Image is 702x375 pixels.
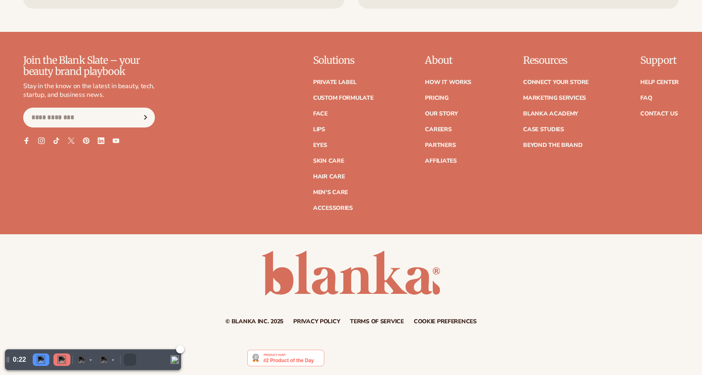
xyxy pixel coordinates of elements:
a: How It Works [425,79,471,85]
a: Accessories [313,205,353,211]
a: Private label [313,79,356,85]
a: Case Studies [523,127,564,132]
a: Terms of service [350,319,404,325]
a: Marketing services [523,95,586,101]
button: Subscribe [136,108,154,127]
a: Lips [313,127,325,132]
a: Connect your store [523,79,589,85]
a: Affiliates [425,158,456,164]
a: Contact Us [640,111,678,117]
a: Careers [425,127,451,132]
p: Join the Blank Slate – your beauty brand playbook [23,55,155,77]
p: Resources [523,55,589,66]
img: Blanka - Start a beauty or cosmetic line in under 5 minutes | Product Hunt [247,350,324,366]
a: Privacy policy [293,319,340,325]
a: Face [313,111,328,117]
a: Our Story [425,111,458,117]
a: Men's Care [313,190,348,195]
a: Skin Care [313,158,344,164]
p: Stay in the know on the latest in beauty, tech, startup, and business news. [23,82,155,99]
a: Beyond the brand [523,142,583,148]
a: Cookie preferences [414,319,477,325]
p: Support [640,55,679,66]
a: Pricing [425,95,448,101]
a: Partners [425,142,456,148]
p: About [425,55,471,66]
a: Blanka Academy [523,111,578,117]
a: FAQ [640,95,652,101]
iframe: Customer reviews powered by Trustpilot [330,349,455,371]
small: © Blanka Inc. 2025 [225,317,283,325]
a: Help Center [640,79,679,85]
a: Hair Care [313,174,345,180]
a: Custom formulate [313,95,374,101]
a: Eyes [313,142,327,148]
p: Solutions [313,55,374,66]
